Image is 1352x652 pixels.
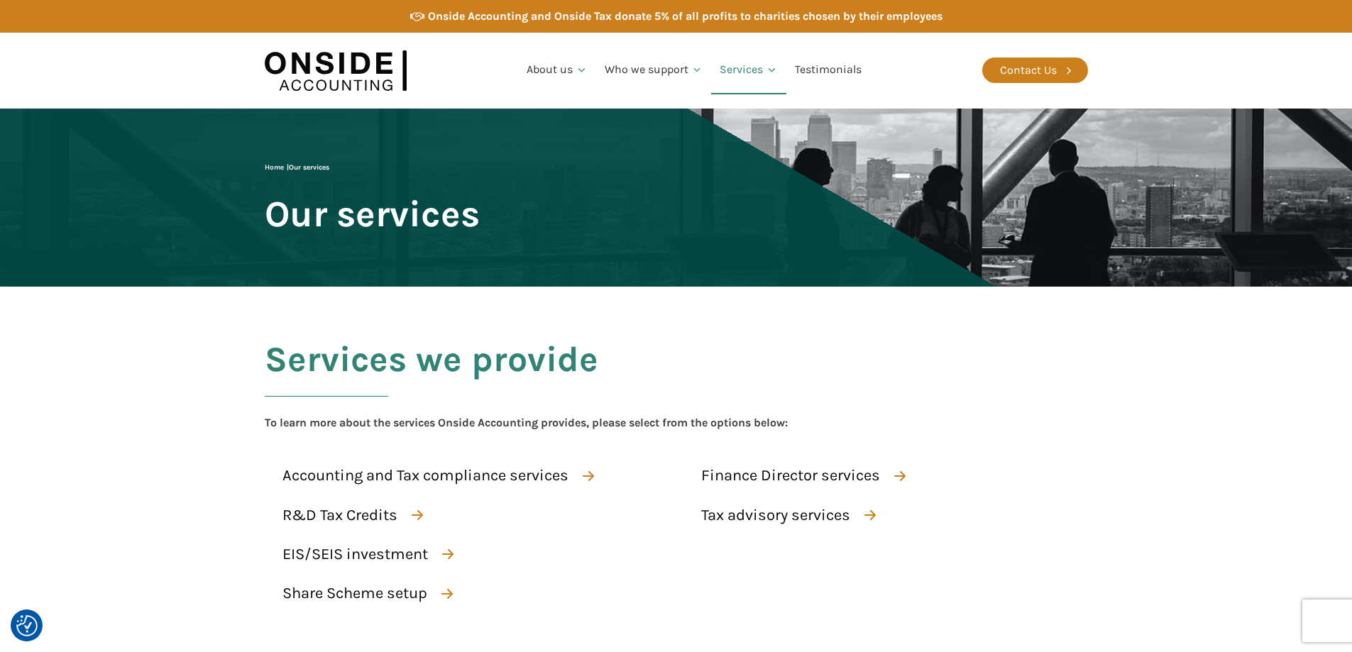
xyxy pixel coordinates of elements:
div: Finance Director services [701,463,880,488]
button: Consent Preferences [16,615,38,636]
a: Who we support [596,46,712,94]
div: Contact Us [1000,61,1057,79]
img: Onside Accounting [265,43,407,98]
a: Contact Us [982,57,1088,83]
a: Tax advisory services [683,499,889,531]
a: About us [518,46,596,94]
div: Accounting and Tax compliance services [282,463,568,488]
div: R&D Tax Credits [282,503,397,528]
div: EIS/SEIS investment [282,542,428,567]
span: Our services [265,194,480,233]
div: Tax advisory services [701,503,850,528]
a: Share Scheme setup [265,578,466,609]
a: Testimonials [786,46,870,94]
a: Services [711,46,786,94]
div: Onside Accounting and Onside Tax donate 5% of all profits to charities chosen by their employees [428,7,942,26]
a: EIS/SEIS investment [265,538,466,570]
div: To learn more about the services Onside Accounting provides, please select from the options below: [265,414,788,432]
div: Share Scheme setup [282,581,427,606]
a: Home [265,163,284,172]
h2: Services we provide [265,340,598,414]
a: R&D Tax Credits [265,499,436,531]
a: Accounting and Tax compliance services [265,460,607,492]
a: Finance Director services [683,460,918,492]
img: Revisit consent button [16,615,38,636]
span: | [265,163,329,172]
span: Our services [289,163,329,172]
